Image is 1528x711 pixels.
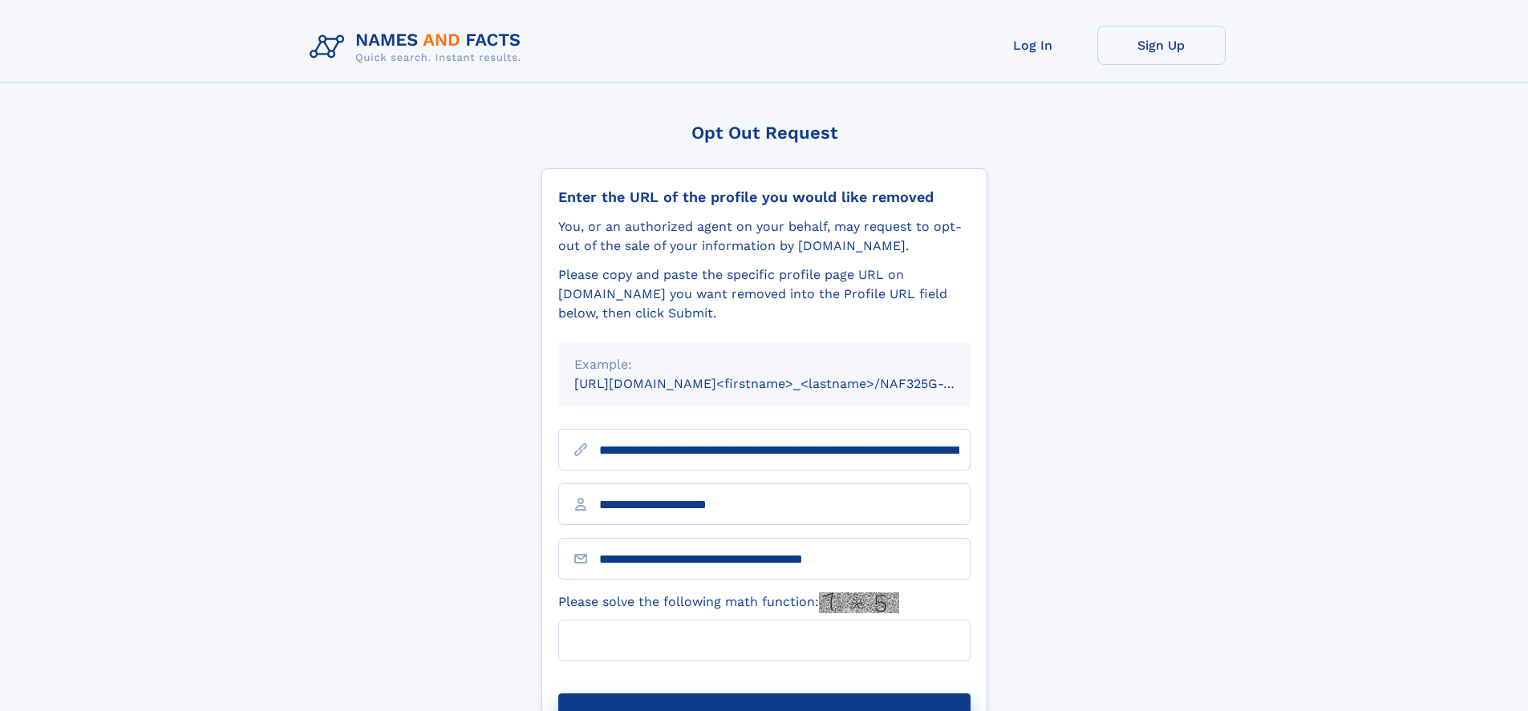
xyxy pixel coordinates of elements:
div: Opt Out Request [541,123,987,143]
div: You, or an authorized agent on your behalf, may request to opt-out of the sale of your informatio... [558,217,971,256]
small: [URL][DOMAIN_NAME]<firstname>_<lastname>/NAF325G-xxxxxxxx [574,376,1001,391]
a: Log In [969,26,1097,65]
a: Sign Up [1097,26,1226,65]
div: Please copy and paste the specific profile page URL on [DOMAIN_NAME] you want removed into the Pr... [558,265,971,323]
img: Logo Names and Facts [303,26,534,69]
div: Enter the URL of the profile you would like removed [558,188,971,206]
label: Please solve the following math function: [558,592,899,613]
div: Example: [574,355,954,374]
